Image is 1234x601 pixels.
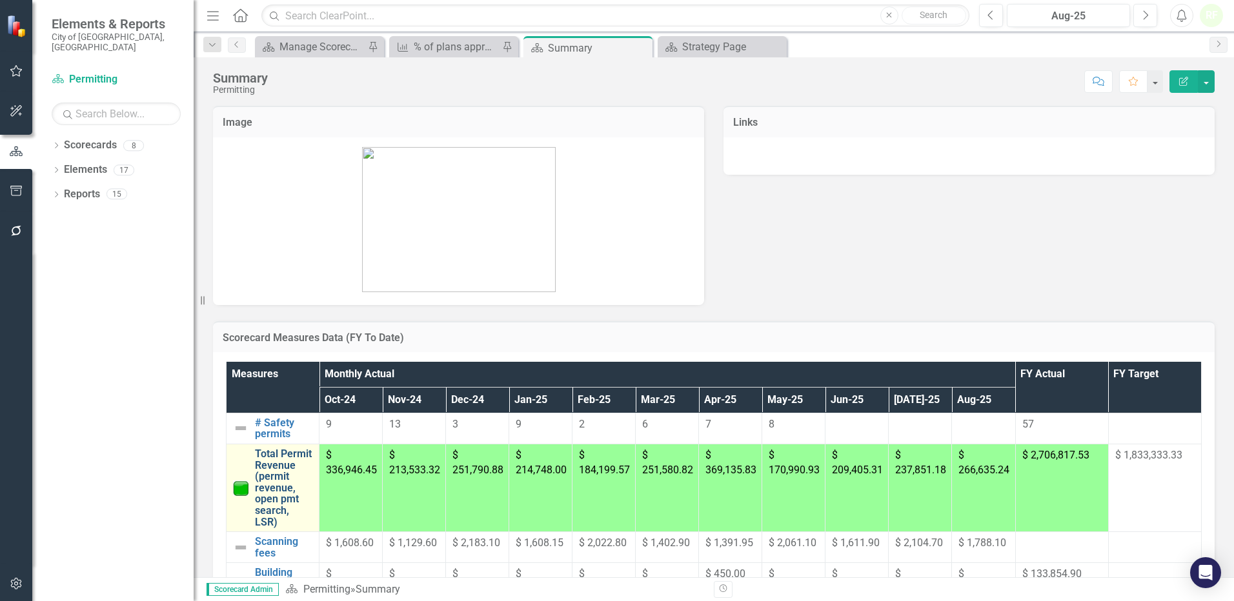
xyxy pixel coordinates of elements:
span: 13 [389,418,401,430]
h3: Image [223,117,694,128]
td: Double-Click to Edit Right Click for Context Menu [227,444,319,532]
span: $ 209,405.31 [832,449,883,476]
div: Summary [356,583,400,595]
span: $ 2,706,817.53 [1022,449,1089,461]
span: 3 [452,418,458,430]
h3: Scorecard Measures Data (FY To Date) [223,332,1205,344]
div: 15 [106,189,127,200]
a: Total Permit Revenue (permit revenue, open pmt search, LSR) [255,448,312,527]
span: $ 1,402.90 [642,537,690,549]
div: 8 [123,140,144,151]
div: Aug-25 [1011,8,1126,24]
small: City of [GEOGRAPHIC_DATA], [GEOGRAPHIC_DATA] [52,32,181,53]
div: 17 [114,164,134,175]
span: $ 12,076.96 [389,567,434,595]
div: % of plans approved after first review [414,39,499,55]
span: $ 170,990.93 [769,449,820,476]
input: Search ClearPoint... [261,5,969,27]
span: $ 251,790.88 [452,449,503,476]
span: $ 266,635.24 [958,449,1009,476]
span: Search [920,10,947,20]
a: Strategy Page [661,39,784,55]
a: # Safety permits [255,417,312,440]
button: Aug-25 [1007,4,1130,27]
a: Permitting [303,583,350,595]
span: $ 214,748.00 [516,449,567,476]
a: Elements [64,163,107,177]
span: $ 1,611.90 [832,537,880,549]
input: Search Below... [52,103,181,125]
span: $ 2,104.70 [895,537,943,549]
span: $ 213,533.32 [389,449,440,476]
span: $ 450.00 [705,567,745,580]
span: $ 12,058.05 [769,567,814,595]
span: $ 133,854.90 [1022,567,1082,580]
span: $ 1,391.95 [705,537,753,549]
a: Scorecards [64,138,117,153]
span: $ 12,382.41 [579,567,624,595]
div: Summary [213,71,268,85]
span: $ 13,000.04 [516,567,561,595]
img: Not Defined [233,540,248,555]
span: $ 2,183.10 [452,537,500,549]
span: $ 1,833,333.33 [1115,449,1182,461]
span: $ 1,608.60 [326,537,374,549]
img: Meets or exceeds target [233,480,248,496]
div: Strategy Page [682,39,784,55]
span: Elements & Reports [52,16,181,32]
td: Double-Click to Edit Right Click for Context Menu [227,413,319,444]
div: » [285,582,704,597]
span: 6 [642,418,648,430]
span: $ 2,061.10 [769,537,816,549]
img: Not Defined [233,420,248,436]
span: $ 184,199.57 [579,449,630,476]
a: Permitting [52,72,181,87]
td: Double-Click to Edit Right Click for Context Menu [227,532,319,563]
a: Reports [64,187,100,202]
span: $ 1,608.15 [516,537,563,549]
span: $ 369,135.83 [705,449,756,476]
span: $ 237,851.18 [895,449,946,476]
div: Permitting [213,85,268,95]
span: 7 [705,418,711,430]
span: $ 11,876.96 [452,567,498,595]
span: $ 16,992.36 [832,567,877,595]
span: Scorecard Admin [207,583,279,596]
span: 57 [1022,418,1034,430]
div: Summary [548,40,649,56]
span: $ 14,142.03 [895,567,940,595]
span: $ 336,946.45 [326,449,377,476]
a: Scanning fees [255,536,312,558]
img: ClearPoint Strategy [6,15,29,37]
span: 2 [579,418,585,430]
span: $ 1,129.60 [389,537,437,549]
span: 9 [326,418,332,430]
a: % of plans approved after first review [392,39,499,55]
a: Manage Scorecards [258,39,365,55]
button: Search [902,6,966,25]
span: $ 13,460.94 [958,567,1004,595]
div: Open Intercom Messenger [1190,557,1221,588]
div: Manage Scorecards [279,39,365,55]
span: $ 14,421.84 [642,567,687,595]
h3: Links [733,117,1205,128]
span: $ 1,788.10 [958,537,1006,549]
span: 9 [516,418,521,430]
button: RF [1200,4,1223,27]
span: $ 12,993.31 [326,567,371,595]
span: 8 [769,418,774,430]
span: $ 251,580.82 [642,449,693,476]
span: $ 2,022.80 [579,537,627,549]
